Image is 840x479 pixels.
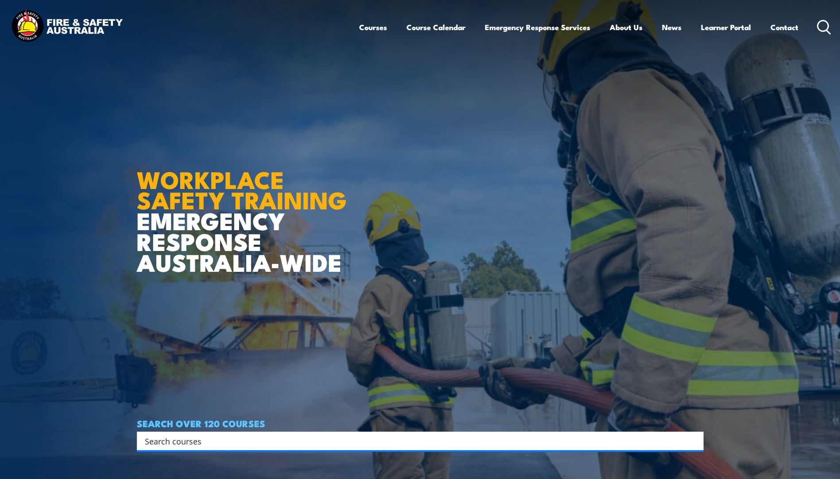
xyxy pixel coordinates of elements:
[145,434,684,448] input: Search input
[406,15,465,39] a: Course Calendar
[147,435,686,447] form: Search form
[662,15,681,39] a: News
[485,15,590,39] a: Emergency Response Services
[359,15,387,39] a: Courses
[137,160,347,218] strong: WORKPLACE SAFETY TRAINING
[770,15,798,39] a: Contact
[137,418,704,428] h4: SEARCH OVER 120 COURSES
[610,15,643,39] a: About Us
[137,147,353,272] h1: EMERGENCY RESPONSE AUSTRALIA-WIDE
[701,15,751,39] a: Learner Portal
[688,435,701,447] button: Search magnifier button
